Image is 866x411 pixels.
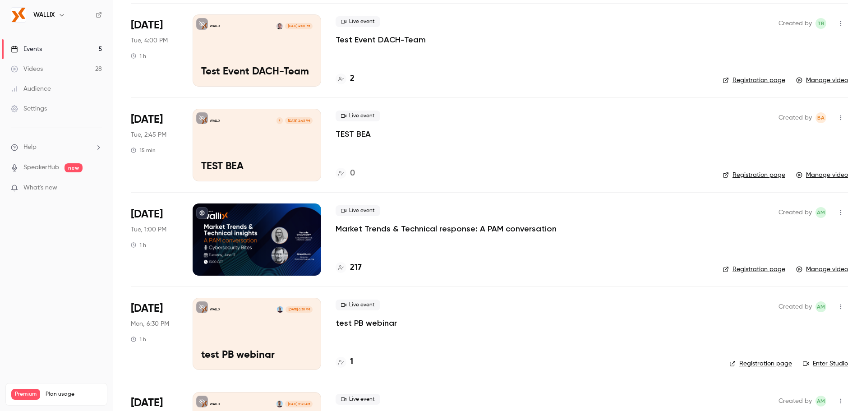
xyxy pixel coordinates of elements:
[131,130,166,139] span: Tue, 2:45 PM
[131,298,178,370] div: Jun 16 Mon, 6:30 PM (Europe/Paris)
[131,14,178,87] div: Jun 24 Tue, 4:00 PM (Europe/Paris)
[201,350,313,361] p: test PB webinar
[23,143,37,152] span: Help
[336,111,380,121] span: Live event
[131,225,166,234] span: Tue, 1:00 PM
[131,207,163,222] span: [DATE]
[11,389,40,400] span: Premium
[11,84,51,93] div: Audience
[276,23,283,29] img: Guido Kraft
[778,207,812,218] span: Created by
[46,391,101,398] span: Plan usage
[815,18,826,29] span: Thomas Reinhard
[285,117,312,124] span: [DATE] 2:45 PM
[131,301,163,316] span: [DATE]
[778,396,812,406] span: Created by
[210,119,220,123] p: WALLIX
[210,24,220,28] p: WALLIX
[11,104,47,113] div: Settings
[285,401,312,407] span: [DATE] 11:30 AM
[336,318,397,328] a: test PB webinar
[277,306,283,313] img: Arnaud Malfilatre
[23,163,59,172] a: SpeakerHub
[11,8,26,22] img: WALLIX
[336,394,380,405] span: Live event
[778,18,812,29] span: Created by
[778,112,812,123] span: Created by
[131,52,146,60] div: 1 h
[11,45,42,54] div: Events
[64,163,83,172] span: new
[815,112,826,123] span: Bea Andres
[131,336,146,343] div: 1 h
[723,265,785,274] a: Registration page
[803,359,848,368] a: Enter Studio
[91,184,102,192] iframe: Noticeable Trigger
[796,171,848,180] a: Manage video
[336,223,557,234] a: Market Trends & Technical response: A PAM conversation
[336,34,426,45] a: Test Event DACH-Team
[193,14,321,87] a: Test Event DACH-TeamWALLIXGuido Kraft[DATE] 4:00 PMTest Event DACH-Team
[350,73,355,85] h4: 2
[350,167,355,180] h4: 0
[131,319,169,328] span: Mon, 6:30 PM
[336,356,353,368] a: 1
[193,109,321,181] a: TEST BEAWALLIXT[DATE] 2:45 PMTEST BEA
[817,301,825,312] span: am
[131,203,178,276] div: Jun 17 Tue, 1:00 PM (Europe/Paris)
[817,112,825,123] span: BA
[193,298,321,370] a: test PB webinarWALLIXArnaud Malfilatre[DATE] 6:30 PMtest PB webinar
[131,18,163,32] span: [DATE]
[11,65,43,74] div: Videos
[336,167,355,180] a: 0
[815,301,826,312] span: arnaud malfilatre
[336,262,362,274] a: 217
[729,359,792,368] a: Registration page
[723,76,785,85] a: Registration page
[817,18,825,29] span: TR
[11,143,102,152] li: help-dropdown-opener
[210,307,220,312] p: WALLIX
[131,147,156,154] div: 15 min
[817,396,825,406] span: am
[336,73,355,85] a: 2
[778,301,812,312] span: Created by
[350,262,362,274] h4: 217
[131,36,168,45] span: Tue, 4:00 PM
[201,161,313,173] p: TEST BEA
[286,306,312,313] span: [DATE] 6:30 PM
[131,112,163,127] span: [DATE]
[336,16,380,27] span: Live event
[815,396,826,406] span: arnaud malfilatre
[33,10,55,19] h6: WALLIX
[336,205,380,216] span: Live event
[131,109,178,181] div: Jun 17 Tue, 2:45 PM (Europe/Madrid)
[210,402,220,406] p: WALLIX
[817,207,825,218] span: am
[350,356,353,368] h4: 1
[796,76,848,85] a: Manage video
[23,183,57,193] span: What's new
[276,117,283,124] div: T
[336,300,380,310] span: Live event
[336,129,371,139] a: TEST BEA
[131,241,146,249] div: 1 h
[201,66,313,78] p: Test Event DACH-Team
[276,401,283,407] img: arnaud malfilatre
[796,265,848,274] a: Manage video
[723,171,785,180] a: Registration page
[131,396,163,410] span: [DATE]
[285,23,312,29] span: [DATE] 4:00 PM
[815,207,826,218] span: arnaud malfilatre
